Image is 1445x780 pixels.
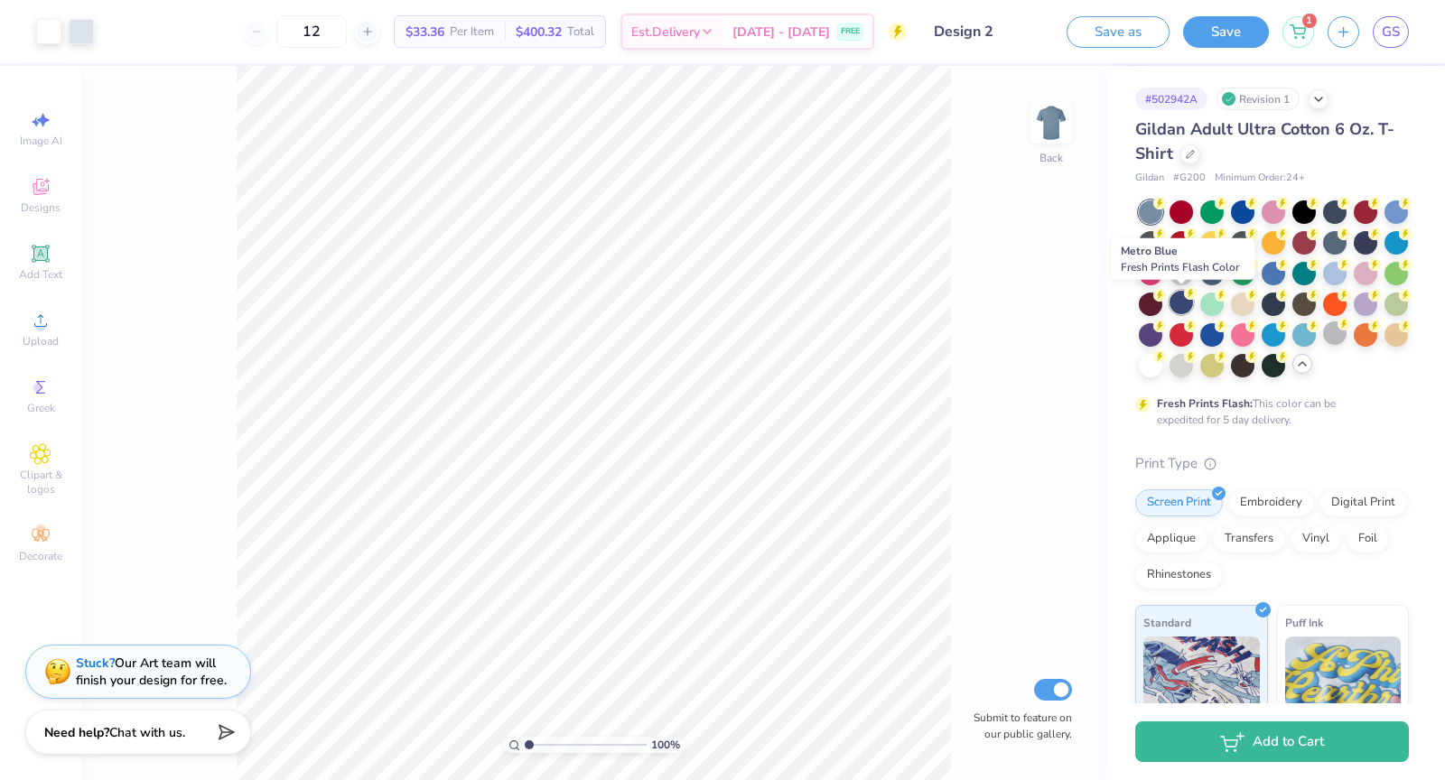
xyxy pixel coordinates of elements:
[1135,88,1207,110] div: # 502942A
[1382,22,1400,42] span: GS
[1302,14,1317,28] span: 1
[20,134,62,148] span: Image AI
[1291,525,1341,552] div: Vinyl
[1067,16,1170,48] button: Save as
[19,267,62,282] span: Add Text
[651,737,680,753] span: 100 %
[1157,396,1253,411] strong: Fresh Prints Flash:
[1215,171,1305,186] span: Minimum Order: 24 +
[1111,238,1254,280] div: Metro Blue
[1135,489,1223,516] div: Screen Print
[44,724,109,741] strong: Need help?
[23,334,59,348] span: Upload
[920,14,1053,50] input: Untitled Design
[276,15,347,48] input: – –
[76,655,227,689] div: Our Art team will finish your design for free.
[1039,150,1063,166] div: Back
[732,23,830,42] span: [DATE] - [DATE]
[21,200,61,215] span: Designs
[1143,613,1191,632] span: Standard
[1373,16,1409,48] a: GS
[1285,636,1402,727] img: Puff Ink
[964,710,1072,742] label: Submit to feature on our public gallery.
[9,468,72,497] span: Clipart & logos
[1157,395,1379,428] div: This color can be expedited for 5 day delivery.
[1173,171,1206,186] span: # G200
[406,23,444,42] span: $33.36
[1135,525,1207,552] div: Applique
[1135,562,1223,589] div: Rhinestones
[841,25,860,38] span: FREE
[1213,525,1285,552] div: Transfers
[1319,489,1407,516] div: Digital Print
[1135,721,1409,762] button: Add to Cart
[19,549,62,563] span: Decorate
[1135,118,1394,164] span: Gildan Adult Ultra Cotton 6 Oz. T-Shirt
[1217,88,1300,110] div: Revision 1
[1228,489,1314,516] div: Embroidery
[1033,105,1069,141] img: Back
[1143,636,1260,727] img: Standard
[1285,613,1323,632] span: Puff Ink
[76,655,115,672] strong: Stuck?
[1135,171,1164,186] span: Gildan
[567,23,594,42] span: Total
[516,23,562,42] span: $400.32
[27,401,55,415] span: Greek
[109,724,185,741] span: Chat with us.
[1183,16,1269,48] button: Save
[1121,260,1239,274] span: Fresh Prints Flash Color
[631,23,700,42] span: Est. Delivery
[1135,453,1409,474] div: Print Type
[1347,525,1389,552] div: Foil
[450,23,494,42] span: Per Item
